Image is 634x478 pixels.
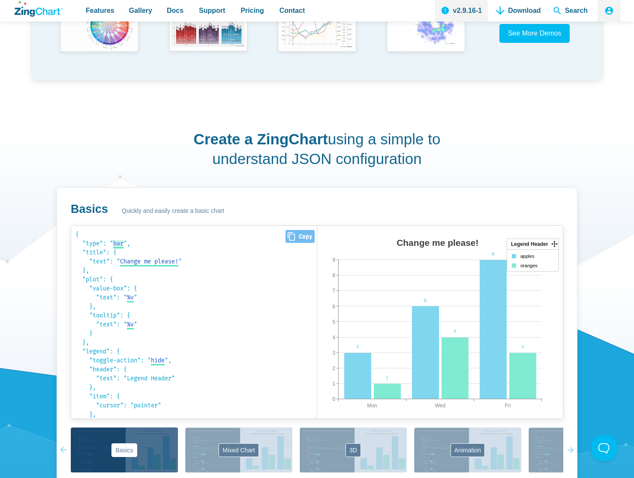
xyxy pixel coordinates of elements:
[86,5,114,16] span: Features
[151,357,165,364] span: hide
[508,30,562,37] span: See More Demos
[199,5,225,16] span: Support
[521,344,524,349] tspan: 3
[75,230,312,414] code: { "type": " ", "title": { "text": " " }, "plot": { "value-box": { "text": " " }, "tooltip": { "te...
[127,321,134,328] span: %v
[71,202,108,217] h3: Basics
[192,129,442,168] h2: using a simple to understand JSON configuration
[511,241,548,247] tspan: Legend Header
[499,24,570,42] a: See More Demos
[194,131,328,147] strong: Create a ZingChart
[120,258,178,265] span: Change me please!
[129,5,152,16] span: Gallery
[71,427,178,472] button: Basics
[185,427,292,472] button: Mixed Chart
[113,240,123,247] span: bar
[591,435,617,461] iframe: Toggle Customer Support
[279,5,305,16] span: Contact
[300,427,407,472] button: 3D
[122,206,224,216] span: Quickly and easily create a basic chart
[15,1,63,17] a: ZingChart Logo. Click to return to the homepage
[240,5,264,16] span: Pricing
[127,294,134,301] span: %v
[167,5,183,16] span: Docs
[414,427,521,472] button: Animation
